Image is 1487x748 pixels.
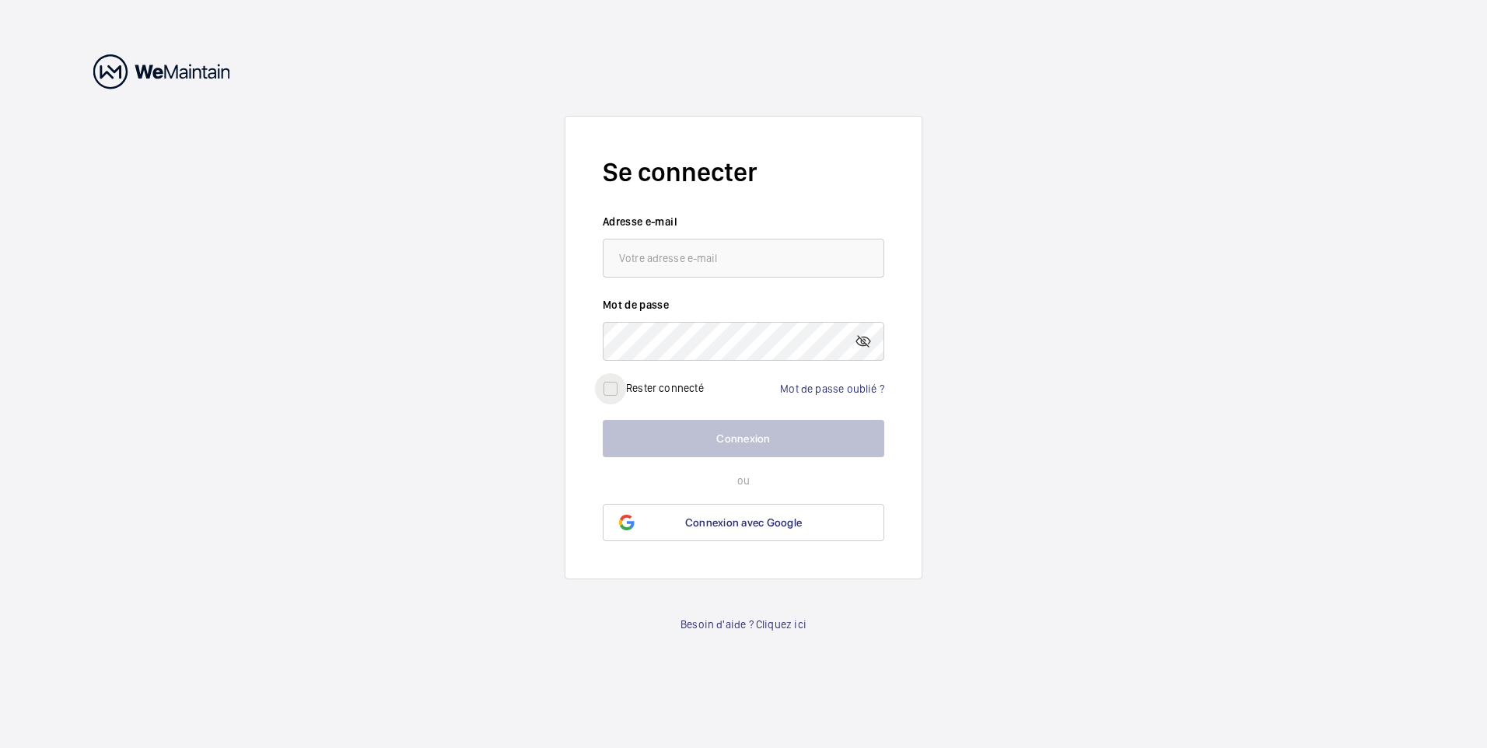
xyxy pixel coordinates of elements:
[603,239,884,278] input: Votre adresse e-mail
[603,473,884,488] p: ou
[603,297,884,313] label: Mot de passe
[780,383,884,395] a: Mot de passe oublié ?
[603,420,884,457] button: Connexion
[626,382,704,394] label: Rester connecté
[685,516,802,529] span: Connexion avec Google
[681,617,806,632] a: Besoin d'aide ? Cliquez ici
[603,154,884,190] h2: Se connecter
[603,214,884,229] label: Adresse e-mail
